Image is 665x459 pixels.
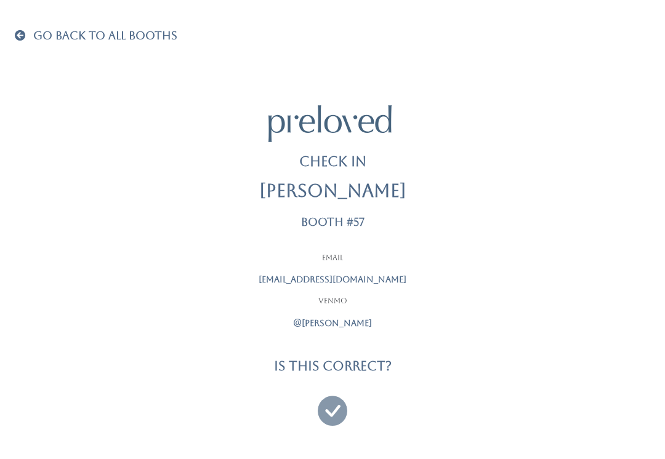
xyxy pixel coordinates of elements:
[179,253,486,264] p: Email
[33,29,177,42] span: Go Back To All Booths
[179,273,486,286] p: [EMAIL_ADDRESS][DOMAIN_NAME]
[299,152,366,172] p: Check In
[179,317,486,330] p: @[PERSON_NAME]
[15,30,177,42] a: Go Back To All Booths
[179,296,486,307] p: Venmo
[268,105,392,142] img: preloved logo
[259,182,406,201] h2: [PERSON_NAME]
[301,216,365,228] p: Booth #57
[274,359,392,373] h4: Is this correct?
